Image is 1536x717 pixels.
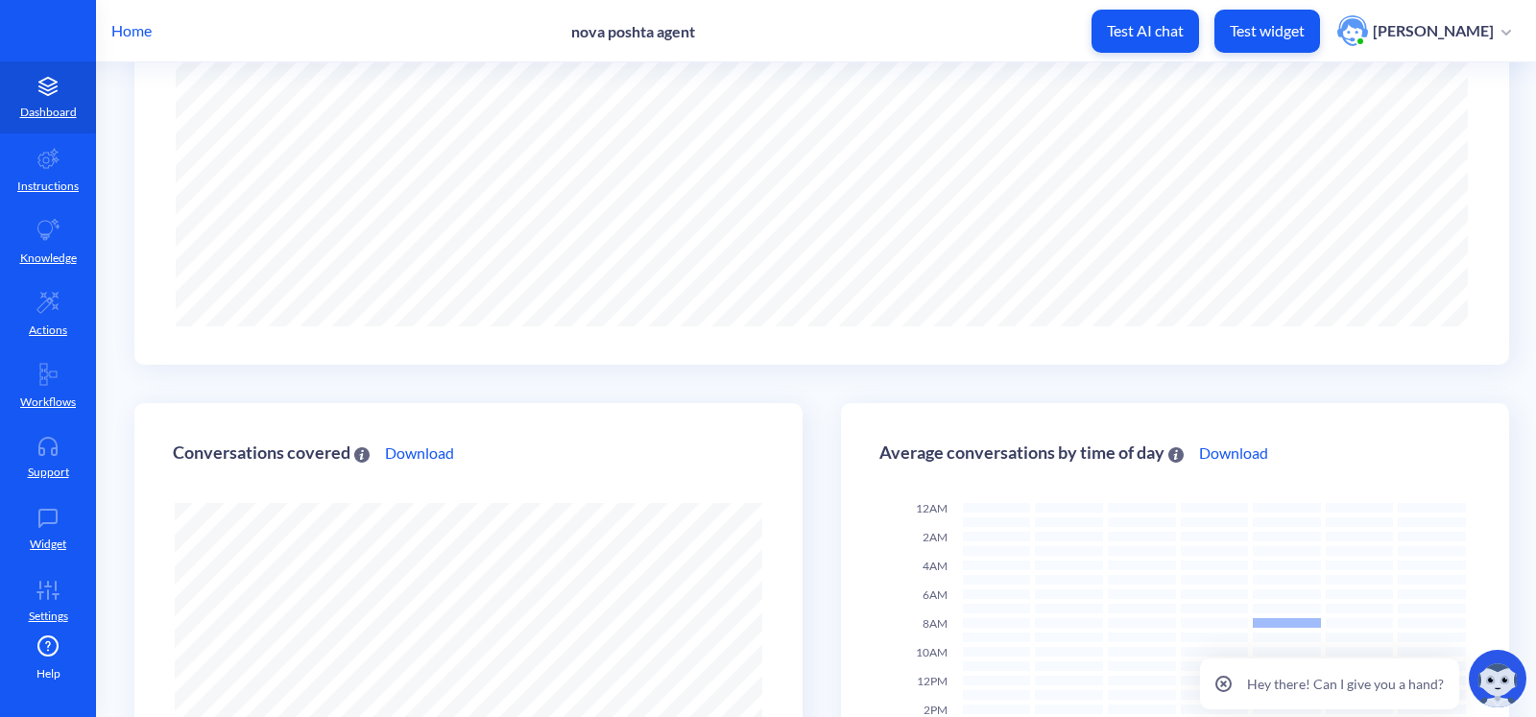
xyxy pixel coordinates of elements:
button: user photo[PERSON_NAME] [1328,13,1521,48]
button: Test AI chat [1092,10,1199,53]
img: copilot-icon.svg [1469,650,1526,707]
p: Widget [30,536,66,553]
p: Test AI chat [1107,21,1184,40]
img: user photo [1337,15,1368,46]
span: 12PM [917,674,948,688]
p: Instructions [17,178,79,195]
span: 12AM [916,501,948,515]
p: Test widget [1230,21,1305,40]
p: Hey there! Can I give you a hand? [1247,674,1444,694]
span: 8AM [923,616,948,631]
p: Support [28,464,69,481]
p: Settings [29,608,68,625]
p: Workflows [20,394,76,411]
div: Conversations covered [173,443,370,462]
a: Download [1199,442,1268,465]
p: Home [111,19,152,42]
div: Average conversations by time of day [879,443,1184,462]
p: nova poshta agent [571,22,695,40]
span: 10AM [916,645,948,659]
p: [PERSON_NAME] [1373,20,1494,41]
p: Knowledge [20,250,77,267]
button: Test widget [1214,10,1320,53]
span: 2AM [923,530,948,544]
span: Help [36,665,60,682]
p: Dashboard [20,104,77,121]
span: 6AM [923,587,948,602]
span: 4AM [923,559,948,573]
p: Actions [29,322,67,339]
span: 2PM [924,703,948,717]
a: Download [385,442,454,465]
